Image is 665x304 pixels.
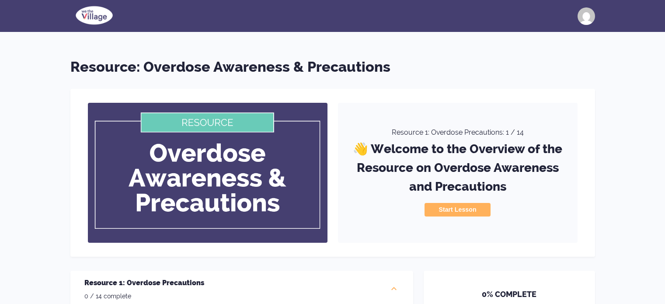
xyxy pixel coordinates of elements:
[70,56,595,78] h1: Resource: Overdose Awareness & Precautions
[84,292,204,301] p: 0 / 14 complete
[88,103,327,243] img: course banner
[425,203,490,216] button: Start Lesson
[392,129,524,136] h4: Resource 1: Overdose Precautions: 1 / 14
[84,278,204,288] h2: Resource 1: Overdose Precautions
[348,136,567,203] h3: 👋 Welcome to the Overview of the Resource on Overdose Awareness and Precautions
[70,4,118,26] img: school logo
